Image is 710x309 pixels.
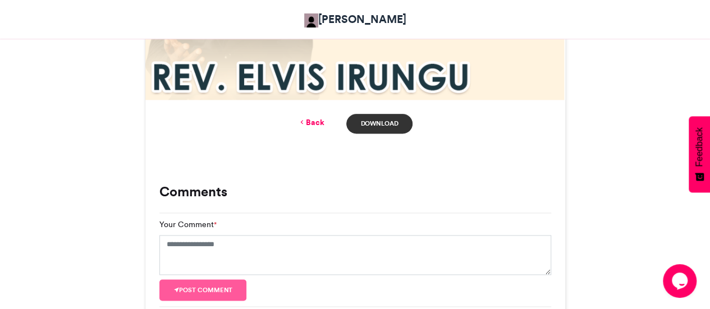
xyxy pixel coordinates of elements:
[159,185,551,199] h3: Comments
[694,127,704,167] span: Feedback
[663,264,699,298] iframe: chat widget
[346,114,412,133] a: Download
[159,279,247,301] button: Post comment
[304,11,406,27] a: [PERSON_NAME]
[304,13,318,27] img: Peter Kinara
[297,117,324,128] a: Back
[689,116,710,192] button: Feedback - Show survey
[159,219,217,230] label: Your Comment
